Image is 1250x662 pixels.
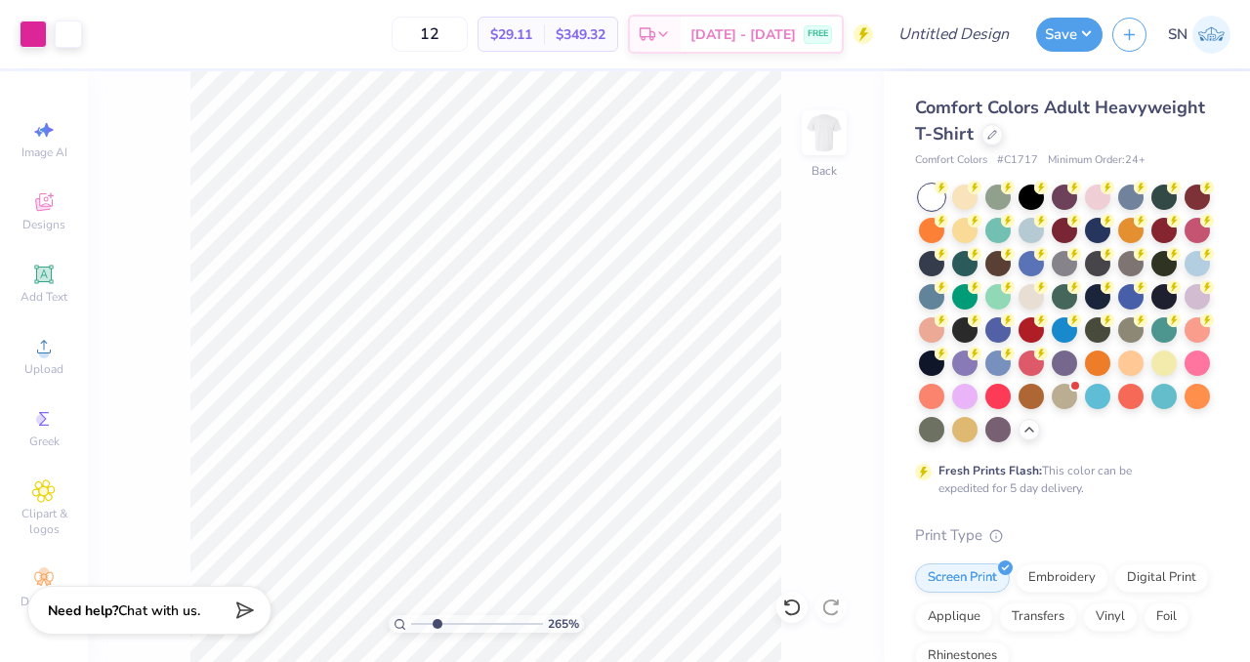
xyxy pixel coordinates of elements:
span: Clipart & logos [10,506,78,537]
div: Embroidery [1016,563,1108,593]
span: Chat with us. [118,601,200,620]
span: $349.32 [556,24,605,45]
span: Comfort Colors Adult Heavyweight T-Shirt [915,96,1205,145]
span: Comfort Colors [915,152,987,169]
div: Back [812,162,837,180]
span: SN [1168,23,1187,46]
div: Vinyl [1083,602,1138,632]
img: Back [805,113,844,152]
div: This color can be expedited for 5 day delivery. [938,462,1179,497]
div: Foil [1144,602,1189,632]
span: 265 % [548,615,579,633]
span: Greek [29,434,60,449]
a: SN [1168,16,1230,54]
span: [DATE] - [DATE] [690,24,796,45]
span: # C1717 [997,152,1038,169]
span: Decorate [21,594,67,609]
div: Screen Print [915,563,1010,593]
div: Applique [915,602,993,632]
span: Upload [24,361,63,377]
div: Digital Print [1114,563,1209,593]
img: Sylvie Nkole [1192,16,1230,54]
div: Transfers [999,602,1077,632]
span: Add Text [21,289,67,305]
span: Image AI [21,145,67,160]
input: – – [392,17,468,52]
span: $29.11 [490,24,532,45]
span: Designs [22,217,65,232]
span: Minimum Order: 24 + [1048,152,1146,169]
button: Save [1036,18,1103,52]
strong: Need help? [48,601,118,620]
span: FREE [808,27,828,41]
input: Untitled Design [883,15,1026,54]
strong: Fresh Prints Flash: [938,463,1042,478]
div: Print Type [915,524,1211,547]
